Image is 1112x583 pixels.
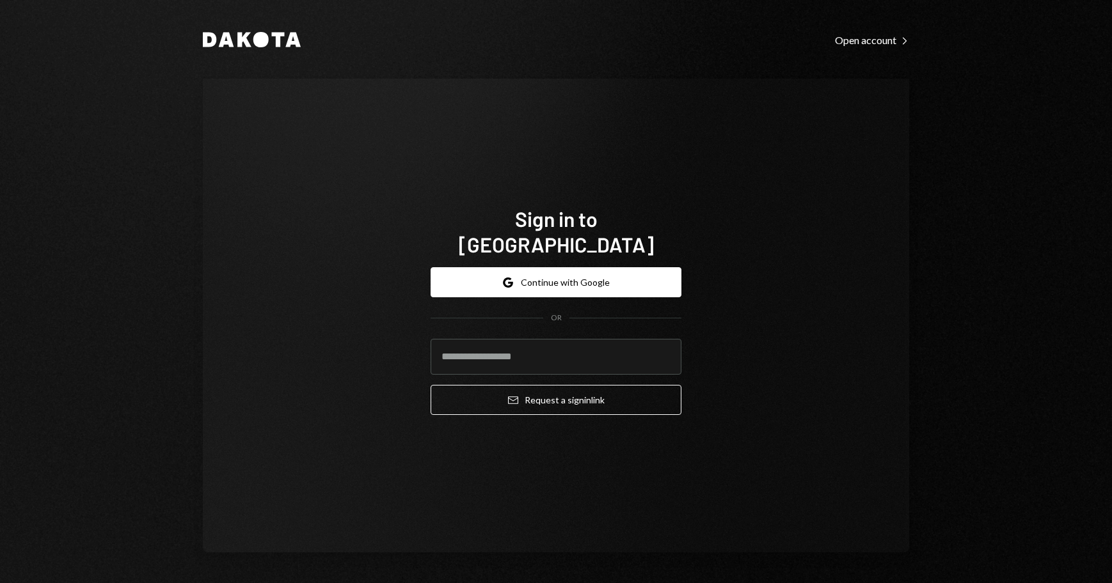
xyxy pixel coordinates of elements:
div: Open account [835,34,909,47]
h1: Sign in to [GEOGRAPHIC_DATA] [431,206,681,257]
button: Request a signinlink [431,385,681,415]
a: Open account [835,33,909,47]
div: OR [551,313,562,323]
button: Continue with Google [431,267,681,297]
